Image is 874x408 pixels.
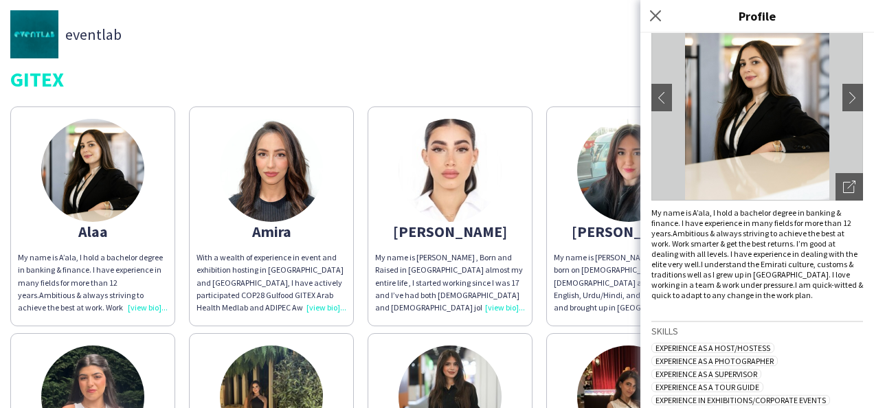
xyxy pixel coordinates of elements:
[10,69,864,89] div: GITEX
[220,119,323,222] img: thumb-6582a0cdb5742.jpeg
[18,225,168,238] div: Alaa
[399,119,502,222] img: thumb-68775f4007b27.jpeg
[375,251,525,314] div: My name is [PERSON_NAME] , Born and Raised in [GEOGRAPHIC_DATA] almost my entire life , I started...
[18,251,168,314] div: My name is A’ala, I hold a bachelor degree in banking & finance. I have experience in many fields...
[65,28,122,41] span: eventlab
[41,119,144,222] img: thumb-c1ccf4db-e14a-4fd0-9f65-2671bbb2065b.jpg
[197,225,346,238] div: Amira
[640,7,874,25] h3: Profile
[651,343,774,353] span: Experience as a Host/Hostess
[554,225,704,238] div: [PERSON_NAME]
[651,369,761,379] span: Experience as a Supervisor
[375,225,525,238] div: [PERSON_NAME]
[197,251,346,314] div: With a wealth of experience in event and exhibition hosting in [GEOGRAPHIC_DATA] and [GEOGRAPHIC_...
[10,10,58,58] img: thumb-f5d8da6a-4212-4fb9-9d90-a06744cafb93.jpg
[651,356,778,366] span: Experience as a Photographer
[836,173,863,201] div: Open photos pop-in
[651,395,830,405] span: Experience in Exhibitions/Corporate Events
[577,119,680,222] img: thumb-66ea757e5dda2.jpeg
[554,251,704,314] div: My name is [PERSON_NAME] and I was born on [DEMOGRAPHIC_DATA]. I’m from [DEMOGRAPHIC_DATA] and I ...
[651,382,763,392] span: Experience as a Tour Guide
[651,325,863,337] h3: Skills
[651,207,863,300] div: My name is A’ala, I hold a bachelor degree in banking & finance. I have experience in many fields...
